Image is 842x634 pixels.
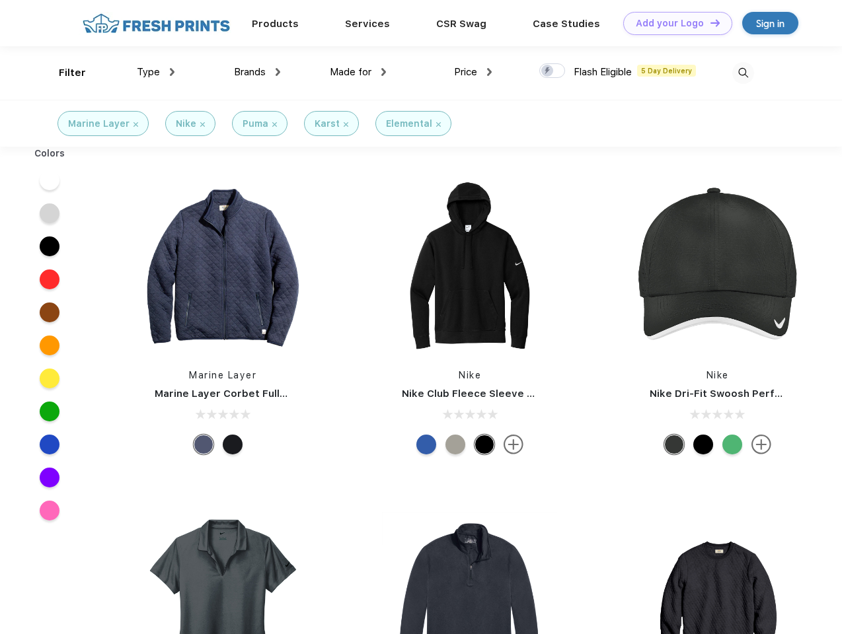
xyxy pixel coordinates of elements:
div: Puma [243,117,268,131]
div: Karst [315,117,340,131]
div: Nike [176,117,196,131]
span: Type [137,66,160,78]
div: Navy [194,435,213,454]
div: Black [223,435,243,454]
a: CSR Swag [436,18,486,30]
a: Services [345,18,390,30]
div: Elemental [386,117,432,131]
img: filter_cancel.svg [200,122,205,127]
img: dropdown.png [381,68,386,76]
div: Marine Layer [68,117,130,131]
span: 5 Day Delivery [637,65,696,77]
img: dropdown.png [276,68,280,76]
img: func=resize&h=266 [382,180,558,355]
img: func=resize&h=266 [630,180,806,355]
div: Black [475,435,494,454]
img: filter_cancel.svg [436,122,441,127]
div: Anthracite [664,435,684,454]
div: Lucky Green [722,435,742,454]
a: Nike [459,370,481,380]
a: Products [252,18,299,30]
a: Nike [707,370,729,380]
img: DT [710,19,720,26]
div: Game Royal [416,435,436,454]
span: Brands [234,66,266,78]
span: Price [454,66,477,78]
a: Marine Layer Corbet Full-Zip Jacket [155,388,338,400]
a: Nike Club Fleece Sleeve Swoosh Pullover Hoodie [402,388,650,400]
div: Sign in [756,16,785,31]
img: desktop_search.svg [732,62,754,84]
img: filter_cancel.svg [344,122,348,127]
img: filter_cancel.svg [134,122,138,127]
img: dropdown.png [170,68,174,76]
div: Colors [24,147,75,160]
a: Marine Layer [189,370,256,380]
img: more.svg [751,435,771,454]
img: more.svg [504,435,523,454]
img: dropdown.png [487,68,492,76]
img: filter_cancel.svg [272,122,277,127]
img: fo%20logo%202.webp [79,12,234,35]
div: Filter [59,65,86,81]
img: func=resize&h=266 [135,180,311,355]
a: Nike Dri-Fit Swoosh Perforated Cap [650,388,832,400]
a: Sign in [742,12,798,34]
span: Made for [330,66,371,78]
div: Add your Logo [636,18,704,29]
div: Dark Grey Heather [445,435,465,454]
span: Flash Eligible [574,66,632,78]
div: Black [693,435,713,454]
